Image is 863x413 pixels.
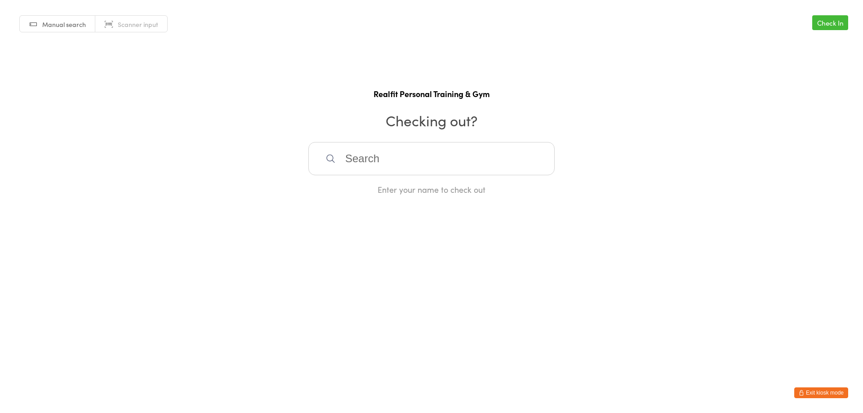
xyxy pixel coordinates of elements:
[9,88,854,99] h1: Realfit Personal Training & Gym
[308,142,555,175] input: Search
[794,387,848,398] button: Exit kiosk mode
[42,20,86,29] span: Manual search
[308,184,555,195] div: Enter your name to check out
[118,20,158,29] span: Scanner input
[812,15,848,30] a: Check In
[9,110,854,130] h2: Checking out?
